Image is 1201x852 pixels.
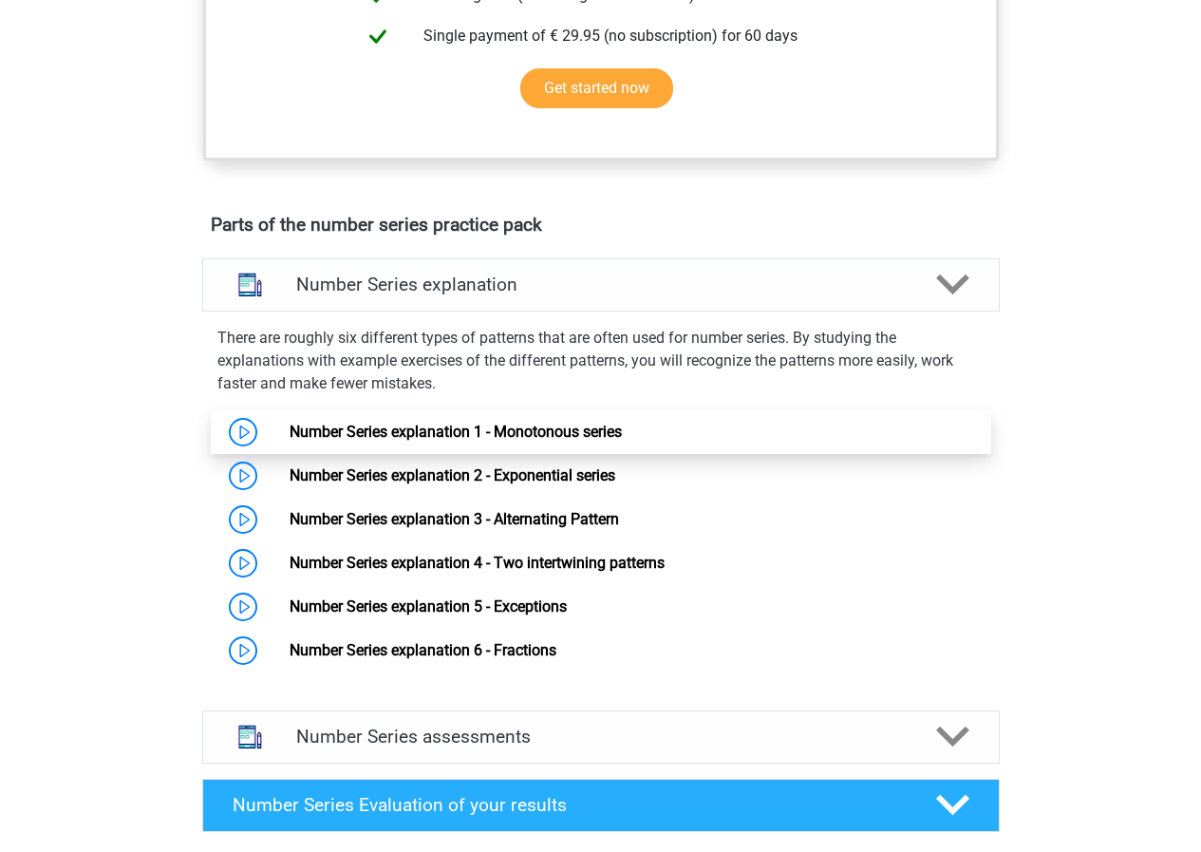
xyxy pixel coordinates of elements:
[290,554,665,572] a: Number Series explanation 4 - Two intertwining patterns
[195,779,1007,832] a: Number Series Evaluation of your results
[290,641,556,659] a: Number Series explanation 6 - Fractions
[217,327,985,395] p: There are roughly six different types of patterns that are often used for number series. By study...
[520,68,673,108] a: Get started now
[226,712,274,761] img: number series assessments
[290,423,622,441] a: Number Series explanation 1 - Monotonous series
[290,466,615,484] a: Number Series explanation 2 - Exponential series
[226,260,274,309] img: number series explanations
[211,214,991,236] h4: Parts of the number series practice pack
[296,726,906,748] h4: Number Series assessments
[233,794,906,816] h4: Number Series Evaluation of your results
[290,597,567,615] a: Number Series explanation 5 - Exceptions
[195,258,1007,312] a: explanations Number Series explanation
[296,274,906,295] h4: Number Series explanation
[290,510,619,528] a: Number Series explanation 3 - Alternating Pattern
[195,710,1007,764] a: assessments Number Series assessments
